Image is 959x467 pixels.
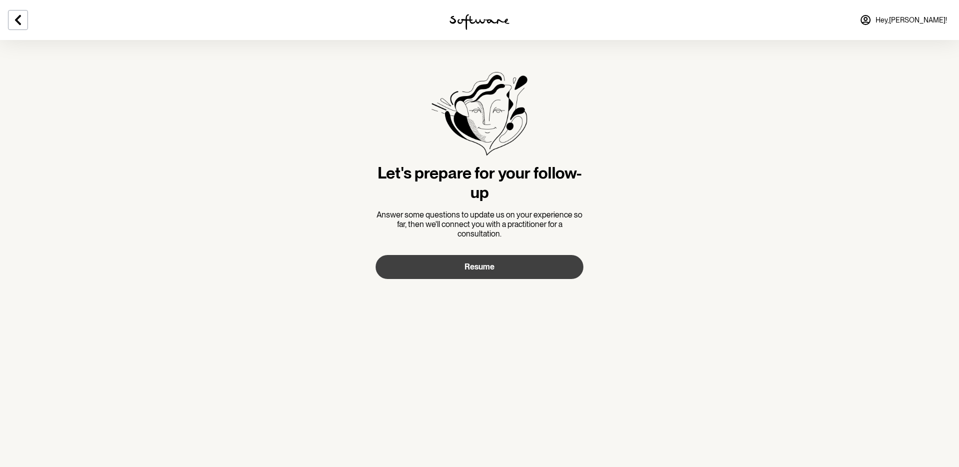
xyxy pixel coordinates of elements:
[854,8,953,32] a: Hey,[PERSON_NAME]!
[432,72,527,155] img: Software treatment bottle
[450,14,509,30] img: software logo
[376,163,583,202] h3: Let's prepare for your follow-up
[376,255,583,279] button: Resume
[465,262,494,271] span: Resume
[376,210,583,239] p: Answer some questions to update us on your experience so far, then we'll connect you with a pract...
[876,16,947,24] span: Hey, [PERSON_NAME] !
